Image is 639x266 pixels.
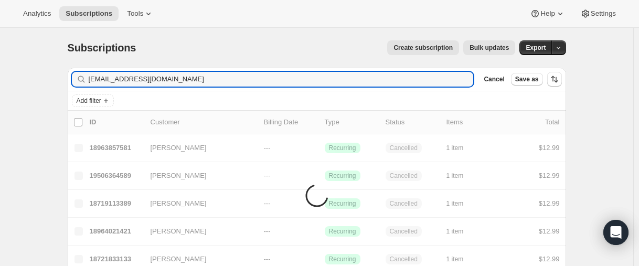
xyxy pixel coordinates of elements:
button: Add filter [72,94,114,107]
button: Tools [121,6,160,21]
span: Settings [591,9,616,18]
span: Tools [127,9,143,18]
button: Subscriptions [59,6,119,21]
button: Sort the results [547,72,562,87]
button: Cancel [480,73,508,86]
button: Save as [511,73,543,86]
div: Open Intercom Messenger [603,220,629,245]
button: Bulk updates [463,40,515,55]
span: Help [540,9,555,18]
span: Bulk updates [470,44,509,52]
button: Analytics [17,6,57,21]
button: Help [524,6,571,21]
span: Subscriptions [68,42,136,54]
span: Add filter [77,97,101,105]
span: Subscriptions [66,9,112,18]
button: Create subscription [387,40,459,55]
span: Save as [515,75,539,83]
span: Cancel [484,75,504,83]
input: Filter subscribers [89,72,474,87]
span: Create subscription [393,44,453,52]
button: Export [519,40,552,55]
button: Settings [574,6,622,21]
span: Analytics [23,9,51,18]
span: Export [526,44,546,52]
